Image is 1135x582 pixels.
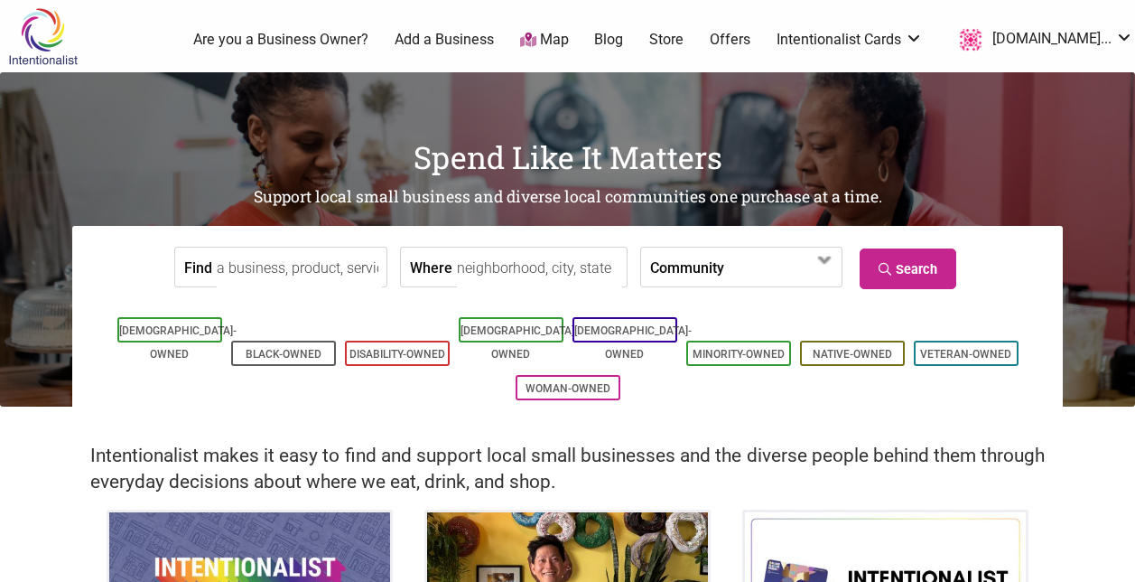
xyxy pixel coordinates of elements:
a: Map [520,30,569,51]
a: [DEMOGRAPHIC_DATA]-Owned [574,324,692,361]
label: Find [184,248,212,286]
li: thside.com... [949,23,1133,56]
a: [DEMOGRAPHIC_DATA]-Owned [119,324,237,361]
a: Veteran-Owned [920,348,1011,361]
a: Are you a Business Owner? [193,30,368,50]
a: Blog [594,30,623,50]
a: Disability-Owned [349,348,445,361]
label: Community [650,248,724,286]
a: Intentionalist Cards [777,30,923,50]
a: Native-Owned [813,348,892,361]
input: a business, product, service [217,248,382,288]
label: Where [410,248,452,286]
a: Woman-Owned [526,382,610,395]
a: Store [649,30,684,50]
a: Search [860,249,956,289]
a: Black-Owned [246,348,321,361]
a: Minority-Owned [693,348,785,361]
a: [DEMOGRAPHIC_DATA]-Owned [461,324,578,361]
h2: Intentionalist makes it easy to find and support local small businesses and the diverse people be... [90,443,1045,495]
input: neighborhood, city, state [457,248,622,288]
a: Add a Business [395,30,494,50]
a: Offers [710,30,750,50]
a: [DOMAIN_NAME]... [949,23,1133,56]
